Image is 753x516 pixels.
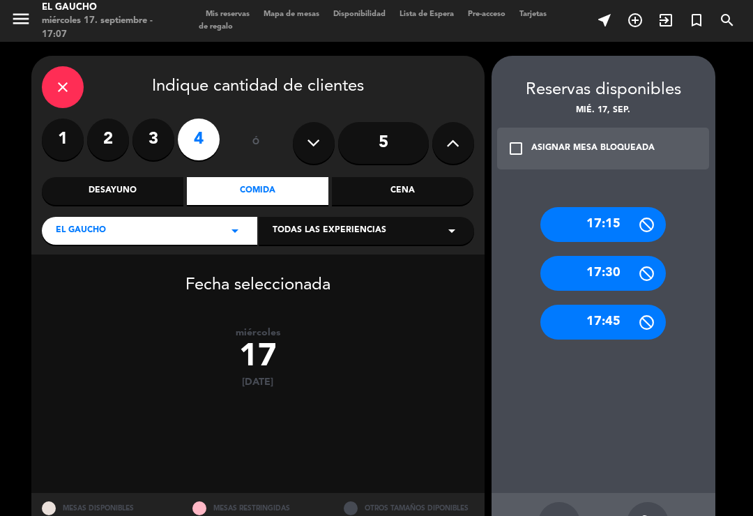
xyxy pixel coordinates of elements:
[31,377,485,388] div: [DATE]
[443,222,460,239] i: arrow_drop_down
[540,207,666,242] div: 17:15
[712,8,743,32] span: BUSCAR
[719,12,736,29] i: search
[273,224,386,238] span: Todas las experiencias
[531,142,655,155] div: ASIGNAR MESA BLOQUEADA
[10,8,31,34] button: menu
[42,14,178,41] div: miércoles 17. septiembre - 17:07
[508,140,524,157] i: check_box_outline_blank
[326,10,393,18] span: Disponibilidad
[596,12,613,29] i: near_me
[178,119,220,160] label: 4
[461,10,512,18] span: Pre-acceso
[31,327,485,339] div: miércoles
[651,8,681,32] span: WALK IN
[227,222,243,239] i: arrow_drop_down
[620,8,651,32] span: RESERVAR MESA
[257,10,326,18] span: Mapa de mesas
[627,12,644,29] i: add_circle_outline
[132,119,174,160] label: 3
[56,224,106,238] span: El Gaucho
[187,177,328,205] div: Comida
[199,10,257,18] span: Mis reservas
[332,177,473,205] div: Cena
[393,10,461,18] span: Lista de Espera
[31,339,485,377] div: 17
[540,256,666,291] div: 17:30
[42,1,178,15] div: El Gaucho
[234,119,279,167] div: ó
[492,104,715,118] div: mié. 17, sep.
[42,177,183,205] div: Desayuno
[10,8,31,29] i: menu
[42,66,474,108] div: Indique cantidad de clientes
[681,8,712,32] span: Reserva especial
[688,12,705,29] i: turned_in_not
[31,255,485,299] div: Fecha seleccionada
[540,305,666,340] div: 17:45
[657,12,674,29] i: exit_to_app
[54,79,71,96] i: close
[42,119,84,160] label: 1
[87,119,129,160] label: 2
[492,77,715,104] div: Reservas disponibles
